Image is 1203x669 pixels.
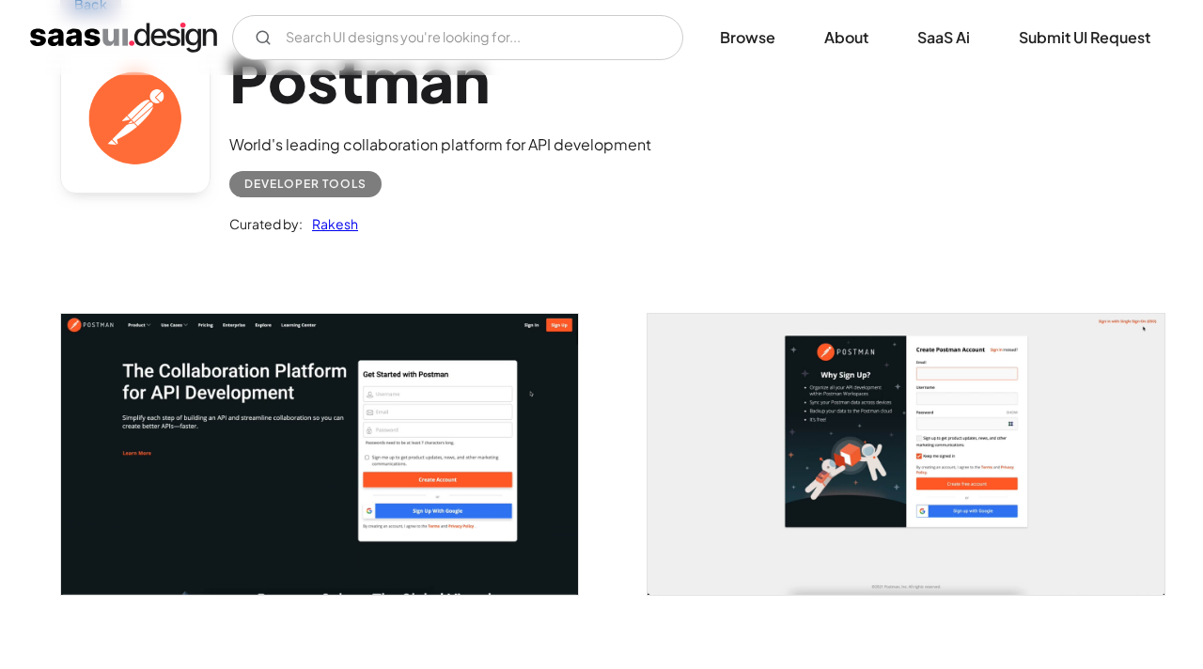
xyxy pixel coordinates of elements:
form: Email Form [232,15,683,60]
h1: Postman [229,43,651,116]
div: World's leading collaboration platform for API development [229,133,651,156]
img: 602764c6add01c3d077d221f_Postman%20create%20account.jpg [648,314,1164,594]
a: home [30,23,217,53]
input: Search UI designs you're looking for... [232,15,683,60]
a: open lightbox [648,314,1164,594]
a: open lightbox [61,314,578,594]
a: Rakesh [303,212,358,235]
div: Curated by: [229,212,303,235]
a: About [802,17,891,58]
img: 602764c6400a92ca9c5b1f23_Postman%20Sign%20up.jpg [61,314,578,594]
a: SaaS Ai [895,17,992,58]
a: Browse [697,17,798,58]
div: Developer tools [244,173,367,195]
a: Submit UI Request [996,17,1173,58]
